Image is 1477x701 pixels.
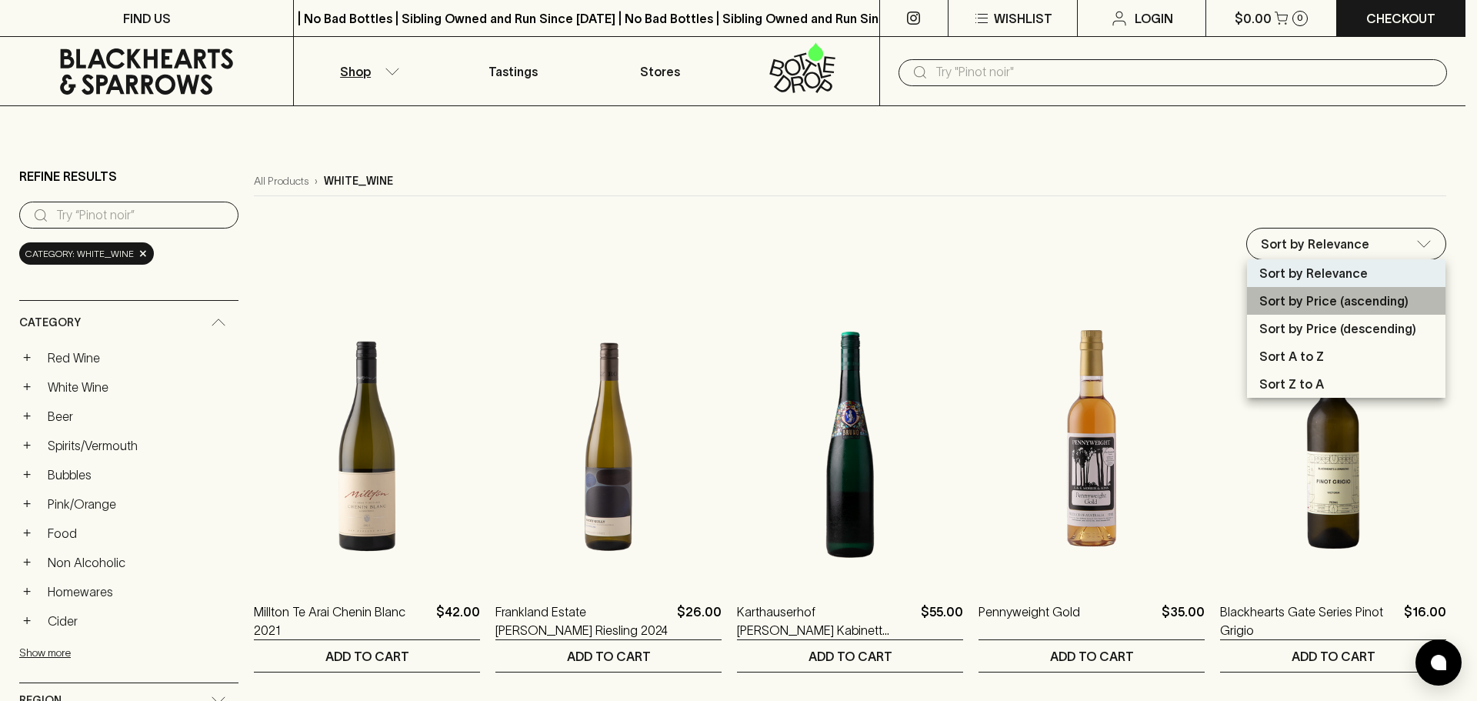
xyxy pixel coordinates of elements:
[1259,319,1416,338] p: Sort by Price (descending)
[1431,655,1446,670] img: bubble-icon
[1259,347,1324,366] p: Sort A to Z
[1259,292,1409,310] p: Sort by Price (ascending)
[1259,264,1368,282] p: Sort by Relevance
[1259,375,1324,393] p: Sort Z to A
